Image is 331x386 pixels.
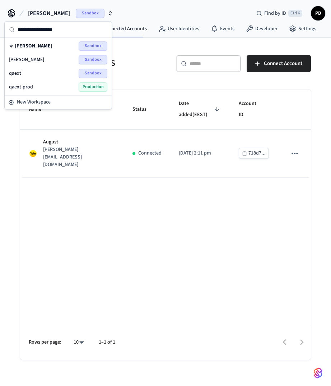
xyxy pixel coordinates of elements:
p: August [43,138,115,146]
span: Status [132,104,156,115]
span: Account ID [239,98,270,121]
div: Find by IDCtrl K [251,7,308,20]
button: PD [311,6,325,20]
span: Production [79,82,107,92]
button: New Workspace [5,96,111,108]
p: Connected [138,150,162,157]
p: Rows per page: [29,339,61,346]
span: New Workspace [17,98,51,106]
a: Connected Accounts [88,22,153,35]
span: [PERSON_NAME] [28,9,70,18]
div: 10 [70,337,87,348]
span: PD [312,7,325,20]
a: Developer [240,22,283,35]
p: [PERSON_NAME][EMAIL_ADDRESS][DOMAIN_NAME] [43,146,115,169]
a: Events [205,22,240,35]
table: sticky table [20,89,311,178]
div: Suggestions [5,38,112,95]
span: Date added(EEST) [179,98,222,121]
span: [PERSON_NAME] [9,56,44,63]
span: Connect Account [264,59,302,68]
span: Find by ID [264,10,286,17]
a: User Identities [153,22,205,35]
span: Ctrl K [288,10,302,17]
span: Sandbox [79,69,107,78]
span: [PERSON_NAME] [15,42,52,50]
a: Settings [283,22,322,35]
p: 1–1 of 1 [99,339,115,346]
span: qaext-prod [9,83,33,91]
p: [DATE] 2:11 pm [179,150,222,157]
button: Connect Account [247,55,311,72]
button: 718d7... [239,148,269,159]
div: 718d7... [248,149,266,158]
img: SeamLogoGradient.69752ec5.svg [314,367,322,379]
span: Sandbox [79,41,107,51]
span: Sandbox [79,55,107,64]
span: Sandbox [76,9,104,18]
img: Yale Logo, Square [29,149,37,158]
span: qaext [9,70,21,77]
